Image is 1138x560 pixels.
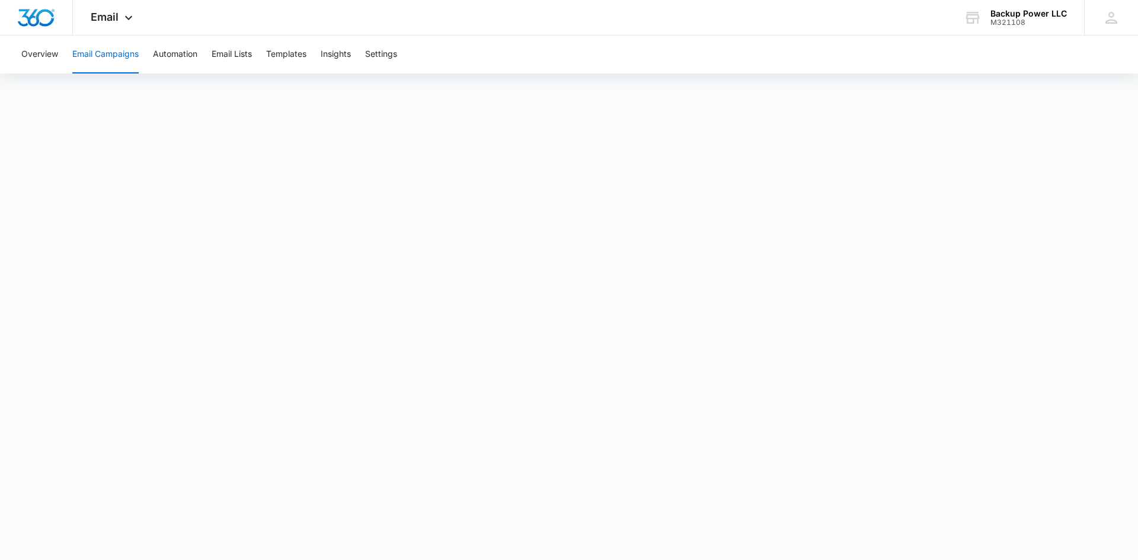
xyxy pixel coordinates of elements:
button: Overview [21,36,58,73]
button: Email Lists [212,36,252,73]
button: Insights [321,36,351,73]
button: Automation [153,36,197,73]
div: account name [990,9,1067,18]
div: account id [990,18,1067,27]
button: Templates [266,36,306,73]
button: Settings [365,36,397,73]
span: Email [91,11,119,23]
button: Email Campaigns [72,36,139,73]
